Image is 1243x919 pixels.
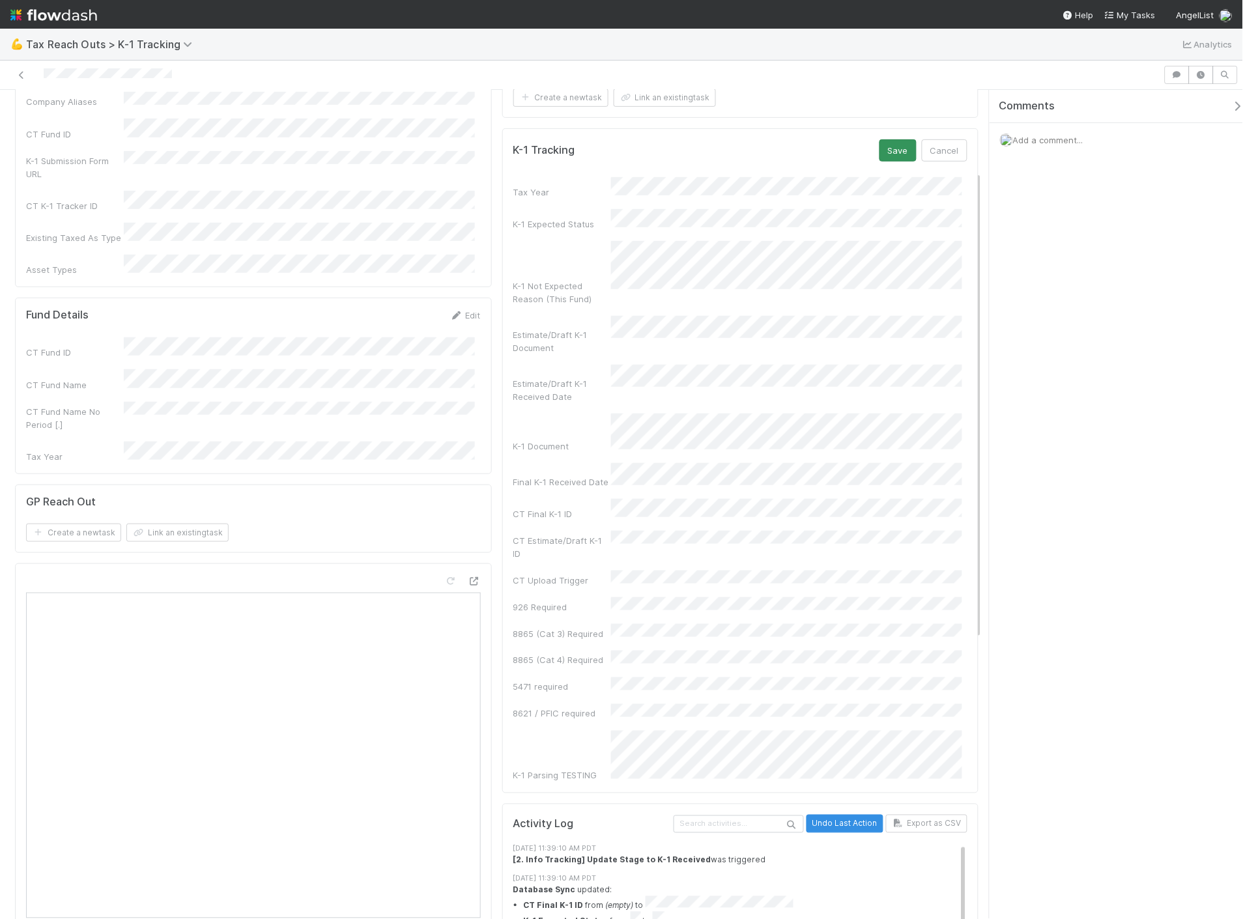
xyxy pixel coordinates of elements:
[513,440,611,453] div: K-1 Document
[26,128,124,141] div: CT Fund ID
[26,450,124,463] div: Tax Year
[513,855,711,865] strong: [2. Info Tracking] Update Stage to K-1 Received
[10,4,97,26] img: logo-inverted-e16ddd16eac7371096b0.svg
[26,231,124,244] div: Existing Taxed As Type
[450,310,481,320] a: Edit
[513,654,611,667] div: 8865 (Cat 4) Required
[513,885,576,895] strong: Database Sync
[26,524,121,542] button: Create a newtask
[26,405,124,431] div: CT Fund Name No Period [.]
[886,815,967,833] button: Export as CSV
[614,89,716,107] button: Link an existingtask
[524,900,584,910] strong: CT Final K-1 ID
[513,144,575,157] h5: K-1 Tracking
[1181,36,1233,52] a: Analytics
[513,843,979,855] div: [DATE] 11:39:10 AM PDT
[999,100,1055,113] span: Comments
[513,475,611,488] div: Final K-1 Received Date
[513,507,611,520] div: CT Final K-1 ID
[922,139,967,162] button: Cancel
[879,139,917,162] button: Save
[1013,135,1083,145] span: Add a comment...
[513,873,979,884] div: [DATE] 11:39:10 AM PDT
[1000,134,1013,147] img: avatar_55a2f090-1307-4765-93b4-f04da16234ba.png
[26,95,124,108] div: Company Aliases
[513,377,611,403] div: Estimate/Draft K-1 Received Date
[513,279,611,305] div: K-1 Not Expected Reason (This Fund)
[513,186,611,199] div: Tax Year
[126,524,229,542] button: Link an existingtask
[1220,9,1233,22] img: avatar_55a2f090-1307-4765-93b4-f04da16234ba.png
[26,346,124,359] div: CT Fund ID
[513,707,611,720] div: 8621 / PFIC required
[26,154,124,180] div: K-1 Submission Form URL
[1104,8,1156,21] a: My Tasks
[26,263,124,276] div: Asset Types
[513,328,611,354] div: Estimate/Draft K-1 Document
[26,496,96,509] h5: GP Reach Out
[513,855,979,866] div: was triggered
[513,681,611,694] div: 5471 required
[807,815,883,833] button: Undo Last Action
[26,378,124,391] div: CT Fund Name
[606,900,634,910] em: (empty)
[26,38,199,51] span: Tax Reach Outs > K-1 Tracking
[26,309,89,322] h5: Fund Details
[513,818,672,831] h5: Activity Log
[513,627,611,640] div: 8865 (Cat 3) Required
[513,769,611,782] div: K-1 Parsing TESTING
[1104,10,1156,20] span: My Tasks
[513,218,611,231] div: K-1 Expected Status
[1063,8,1094,21] div: Help
[26,199,124,212] div: CT K-1 Tracker ID
[674,815,804,833] input: Search activities...
[513,601,611,614] div: 926 Required
[513,89,608,107] button: Create a newtask
[513,574,611,587] div: CT Upload Trigger
[10,38,23,49] span: 💪
[524,896,979,912] li: from to
[513,534,611,560] div: CT Estimate/Draft K-1 ID
[1177,10,1214,20] span: AngelList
